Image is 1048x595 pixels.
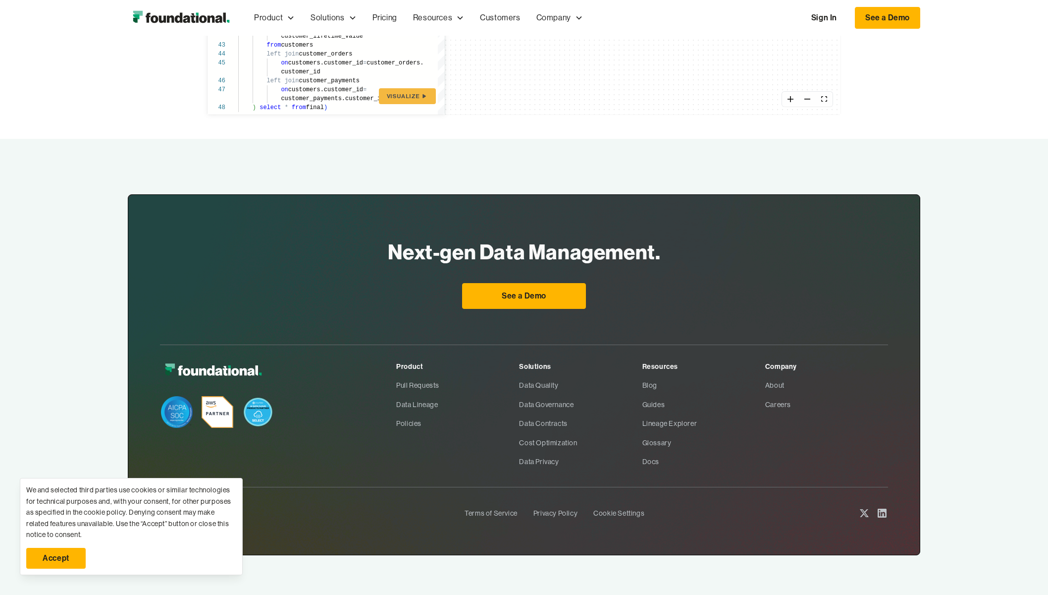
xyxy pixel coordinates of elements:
div: Product [246,1,303,34]
span: from [292,104,306,111]
span: customers.customer_id [288,59,363,66]
img: Foundational Logo White [160,361,266,380]
a: Terms of Service [465,504,518,523]
div: Company [765,361,888,372]
div: Company [528,1,591,34]
span: customer_payments.customer_id [281,95,384,102]
div: 44 [208,50,225,59]
span: select [260,104,281,111]
a: Sign In [801,7,847,28]
div: ©2025 Foundational. [160,508,457,519]
div: Company [536,11,571,24]
button: Visualize [379,88,436,104]
img: SOC Badge [161,396,193,428]
a: Cost Optimization [519,433,642,452]
div: Resources [642,361,765,372]
a: Careers [765,395,888,414]
a: See a Demo [855,7,920,29]
a: Customers [472,1,528,34]
span: customer_orders. [367,59,423,66]
a: Data Contracts [519,414,642,433]
iframe: Chat Widget [870,480,1048,595]
a: About [765,376,888,395]
span: customer_id [281,68,320,75]
span: = [363,59,367,66]
a: Cookie Settings [593,504,644,523]
div: 43 [208,41,225,50]
a: Pricing [365,1,405,34]
a: Data Governance [519,395,642,414]
button: zoom out [799,92,816,107]
span: Visualize [387,92,420,100]
a: Privacy Policy [533,504,577,523]
span: on [281,86,288,93]
span: from [267,42,281,49]
div: Solutions [519,361,642,372]
div: 45 [208,59,225,67]
span: customer_orders [299,51,352,58]
span: = [363,86,367,93]
a: See a Demo [462,283,586,309]
a: Blog [642,376,765,395]
span: customers [281,42,313,49]
a: Data Lineage [396,395,519,414]
span: left [267,51,281,58]
span: customer_lifetime_value [281,33,363,40]
div: Solutions [311,11,344,24]
div: 47 [208,85,225,94]
span: customer_payments [299,77,359,84]
div: Solutions [303,1,364,34]
span: left [267,77,281,84]
img: Foundational Logo [128,8,234,28]
span: ) [324,104,327,111]
a: Glossary [642,433,765,452]
div: 46 [208,76,225,85]
h2: Next-gen Data Management. [388,237,661,267]
div: Resources [413,11,452,24]
a: Docs [642,452,765,471]
span: join [285,77,299,84]
a: Policies [396,414,519,433]
span: final [306,104,324,111]
span: join [285,51,299,58]
a: Pull Requests [396,376,519,395]
div: 48 [208,103,225,112]
span: on [281,59,288,66]
button: fit view [816,92,833,107]
div: Product [254,11,283,24]
a: Lineage Explorer [642,414,765,433]
a: Data Quality [519,376,642,395]
div: Product [396,361,519,372]
a: Accept [26,548,86,569]
a: home [128,8,234,28]
span: ) [253,104,256,111]
button: zoom in [782,92,799,107]
a: Guides [642,395,765,414]
a: Data Privacy [519,452,642,471]
div: We and selected third parties use cookies or similar technologies for technical purposes and, wit... [26,484,236,540]
div: Resources [405,1,472,34]
span: customers.customer_id [288,86,363,93]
